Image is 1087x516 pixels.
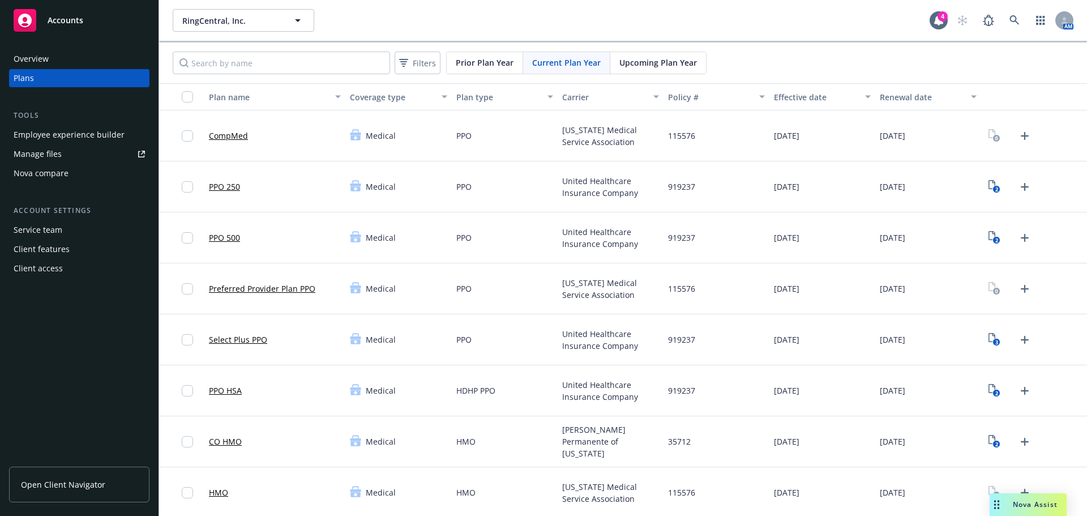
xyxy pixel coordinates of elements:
span: 115576 [668,283,695,295]
span: Accounts [48,16,83,25]
a: Accounts [9,5,149,36]
span: PPO [456,181,472,193]
a: Upload Plan Documents [1016,280,1034,298]
text: 2 [995,441,998,448]
a: View Plan Documents [986,127,1004,145]
span: [US_STATE] Medical Service Association [562,277,659,301]
a: Upload Plan Documents [1016,127,1034,145]
span: 919237 [668,334,695,346]
div: Plan name [209,91,328,103]
span: United Healthcare Insurance Company [562,379,659,403]
input: Toggle Row Selected [182,436,193,447]
span: Filters [413,57,436,69]
button: Plan type [452,83,558,110]
span: 35712 [668,436,691,447]
span: Medical [366,283,396,295]
span: [DATE] [774,232,799,244]
button: Effective date [769,83,875,110]
button: Filters [395,52,440,74]
a: Overview [9,50,149,68]
a: CompMed [209,130,248,142]
a: Select Plus PPO [209,334,267,346]
a: CO HMO [209,436,242,447]
span: Medical [366,130,396,142]
span: [DATE] [774,181,799,193]
input: Toggle Row Selected [182,130,193,142]
a: Nova compare [9,164,149,182]
span: 919237 [668,385,695,396]
span: PPO [456,334,472,346]
span: PPO [456,283,472,295]
span: [US_STATE] Medical Service Association [562,124,659,148]
div: Renewal date [880,91,964,103]
a: Upload Plan Documents [1016,484,1034,502]
span: Open Client Navigator [21,479,105,491]
div: Tools [9,110,149,121]
span: [DATE] [880,436,905,447]
button: Plan name [204,83,345,110]
span: Prior Plan Year [456,57,513,69]
span: Filters [397,55,438,71]
button: Renewal date [875,83,981,110]
span: Medical [366,181,396,193]
div: Carrier [562,91,647,103]
span: Nova Assist [1013,500,1058,509]
div: Plans [14,69,34,87]
span: HMO [456,436,476,447]
span: [DATE] [774,283,799,295]
button: Coverage type [345,83,451,110]
input: Toggle Row Selected [182,385,193,396]
a: Start snowing [951,9,974,32]
text: 3 [995,339,998,346]
a: PPO HSA [209,385,242,396]
div: Employee experience builder [14,126,125,144]
span: [DATE] [880,283,905,295]
span: [DATE] [880,334,905,346]
span: PPO [456,130,472,142]
a: Report a Bug [977,9,1000,32]
span: Medical [366,232,396,244]
a: PPO 250 [209,181,240,193]
a: Upload Plan Documents [1016,382,1034,400]
span: [DATE] [880,385,905,396]
span: Current Plan Year [532,57,601,69]
div: Overview [14,50,49,68]
span: [DATE] [774,130,799,142]
input: Toggle Row Selected [182,487,193,498]
span: PPO [456,232,472,244]
text: 2 [995,186,998,193]
text: 2 [995,237,998,244]
span: 919237 [668,232,695,244]
span: RingCentral, Inc. [182,15,280,27]
span: [DATE] [774,436,799,447]
a: Employee experience builder [9,126,149,144]
div: 4 [938,11,948,22]
div: Account settings [9,205,149,216]
span: [DATE] [880,487,905,498]
div: Plan type [456,91,541,103]
input: Search by name [173,52,390,74]
a: Upload Plan Documents [1016,433,1034,451]
a: Switch app [1029,9,1052,32]
button: RingCentral, Inc. [173,9,314,32]
span: [DATE] [774,487,799,498]
a: View Plan Documents [986,331,1004,349]
span: United Healthcare Insurance Company [562,328,659,352]
span: 919237 [668,181,695,193]
a: View Plan Documents [986,229,1004,247]
input: Select all [182,91,193,103]
a: Client access [9,259,149,278]
span: Medical [366,385,396,396]
a: Search [1003,9,1026,32]
span: [DATE] [880,181,905,193]
span: [DATE] [880,232,905,244]
a: Preferred Provider Plan PPO [209,283,315,295]
span: 115576 [668,130,695,142]
div: Client access [14,259,63,278]
a: Manage files [9,145,149,163]
span: Medical [366,436,396,447]
span: HMO [456,487,476,498]
span: 115576 [668,487,695,498]
a: HMO [209,487,228,498]
a: Plans [9,69,149,87]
